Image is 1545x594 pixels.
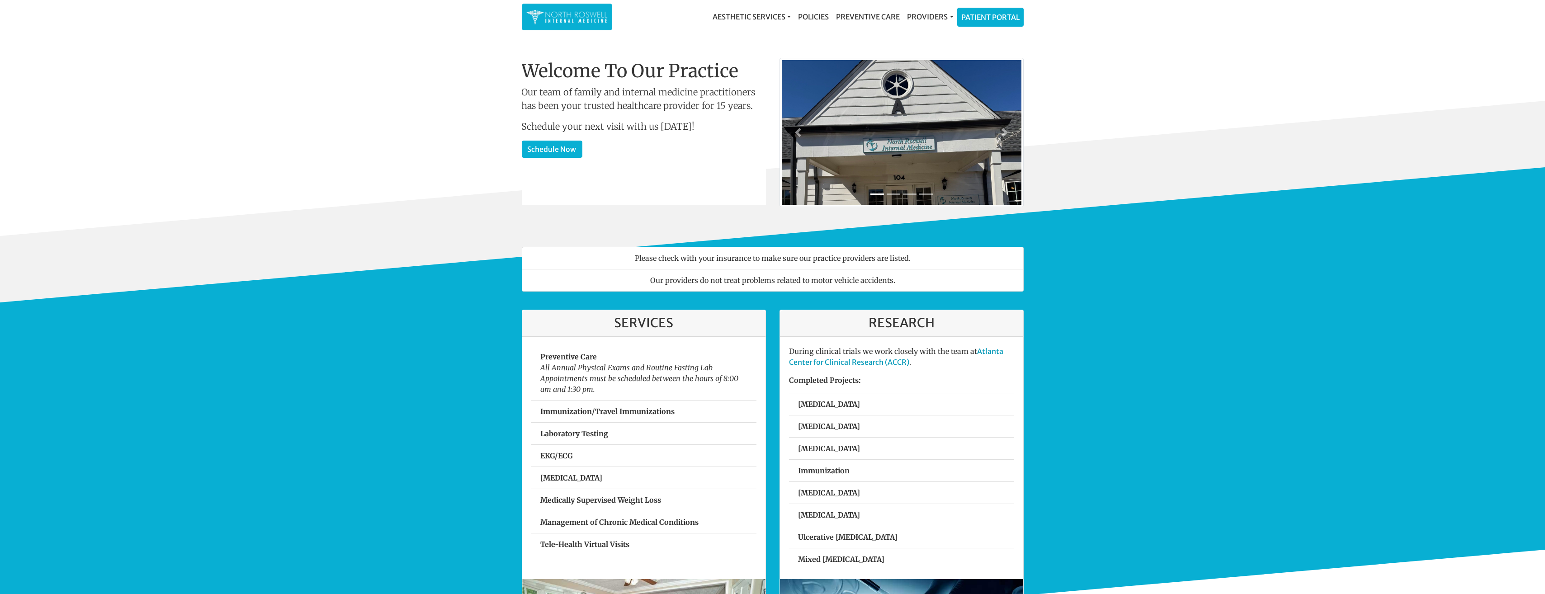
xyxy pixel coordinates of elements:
strong: [MEDICAL_DATA] [798,488,860,497]
p: During clinical trials we work closely with the team at . [789,346,1014,368]
li: Please check with your insurance to make sure our practice providers are listed. [522,247,1024,269]
strong: [MEDICAL_DATA] [798,422,860,431]
strong: Completed Projects: [789,376,861,385]
strong: Medically Supervised Weight Loss [540,495,661,504]
a: Aesthetic Services [709,8,794,26]
h3: Services [531,316,756,331]
strong: EKG/ECG [540,451,573,460]
h3: Research [789,316,1014,331]
strong: [MEDICAL_DATA] [798,400,860,409]
p: Our team of family and internal medicine practitioners has been your trusted healthcare provider ... [522,85,766,113]
strong: [MEDICAL_DATA] [540,473,602,482]
li: Our providers do not treat problems related to motor vehicle accidents. [522,269,1024,292]
strong: Ulcerative [MEDICAL_DATA] [798,533,898,542]
a: Policies [794,8,832,26]
strong: Management of Chronic Medical Conditions [540,518,699,527]
strong: Tele-Health Virtual Visits [540,540,629,549]
a: Preventive Care [832,8,903,26]
strong: Mixed [MEDICAL_DATA] [798,555,884,564]
strong: [MEDICAL_DATA] [798,444,860,453]
strong: Immunization [798,466,850,475]
a: Patient Portal [958,8,1023,26]
strong: Laboratory Testing [540,429,608,438]
img: North Roswell Internal Medicine [526,8,608,26]
a: Schedule Now [522,141,582,158]
h1: Welcome To Our Practice [522,60,766,82]
a: Atlanta Center for Clinical Research (ACCR) [789,347,1003,367]
strong: Immunization/Travel Immunizations [540,407,675,416]
strong: [MEDICAL_DATA] [798,510,860,519]
a: Providers [903,8,957,26]
p: Schedule your next visit with us [DATE]! [522,120,766,133]
em: All Annual Physical Exams and Routine Fasting Lab Appointments must be scheduled between the hour... [540,363,738,394]
strong: Preventive Care [540,352,597,361]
